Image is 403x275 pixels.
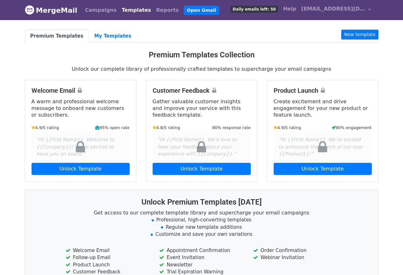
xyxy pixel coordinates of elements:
[274,98,372,118] p: Create excitement and drive engagement for your new product or feature launch.
[33,224,371,231] li: Regular new template additions
[32,98,130,118] p: A warm and professional welcome message to onboard new customers or subscribers.
[25,66,378,72] p: Unlock our complete library of professionally crafted templates to supercharge your email campaigns
[159,254,243,261] li: Event Invitation
[83,4,119,17] a: Campaigns
[299,3,373,18] a: [EMAIL_ADDRESS][DOMAIN_NAME]
[66,247,150,254] li: Welcome Email
[25,30,89,43] a: Premium Templates
[212,125,250,131] small: 80% response rate
[281,3,299,15] a: Help
[25,5,34,15] img: MergeMail logo
[119,4,154,17] a: Templates
[301,5,365,13] span: [EMAIL_ADDRESS][DOMAIN_NAME]
[66,261,150,269] li: Product Launch
[32,87,130,94] h4: Welcome Email
[341,30,378,40] a: New template
[32,131,130,163] div: "Hi {{First Name}}, Welcome to {{Company}}! We're excited to have you on board."
[153,125,180,131] small: 4.8/5 rating
[274,131,372,163] div: "Hi {{First Name}}, We're excited to announce the launch of our new {{Product}}!"
[159,261,243,269] li: Newsletter
[33,209,371,216] p: Get access to our complete template library and supercharge your email campaigns
[253,254,337,261] li: Webinar Invitation
[253,247,337,254] li: Order Confirmation
[33,231,371,238] li: Customize and save your own variations
[332,125,372,131] small: 90% engagement
[66,254,150,261] li: Follow-up Email
[274,125,301,131] small: 4.9/5 rating
[274,163,372,175] a: Unlock Template
[154,4,181,17] a: Reports
[230,6,278,13] span: Daily emails left: 50
[25,4,77,17] a: MergeMail
[32,163,130,175] a: Unlock Template
[33,198,371,207] h3: Unlock Premium Templates [DATE]
[153,163,251,175] a: Unlock Template
[89,30,137,43] a: My Templates
[33,216,371,224] li: Professional, high-converting templates
[274,87,372,94] h4: Product Launch
[228,3,280,15] a: Daily emails left: 50
[159,247,243,254] li: Appointment Confirmation
[184,6,219,15] a: Open Gmail
[32,125,59,131] small: 4.9/5 rating
[153,98,251,118] p: Gather valuable customer insights and improve your service with this feedback template.
[95,125,129,131] small: 95% open rate
[153,87,251,94] h4: Customer Feedback
[153,131,251,163] div: "Hi {{First Name}}, We'd love to hear your feedback about your experience with {{Company}}."
[25,50,378,60] h3: Premium Templates Collection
